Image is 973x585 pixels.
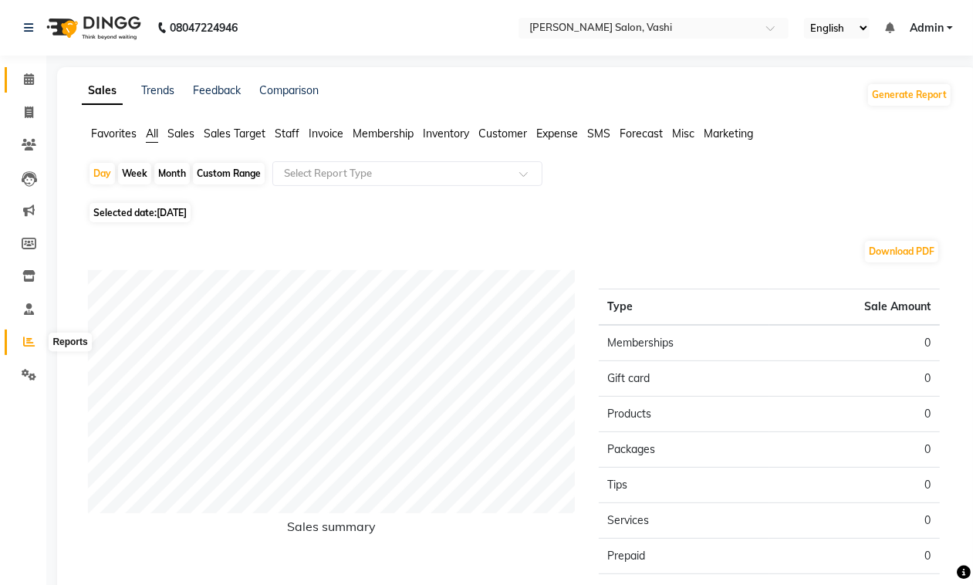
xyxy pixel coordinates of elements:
[90,163,115,184] div: Day
[275,127,299,140] span: Staff
[599,539,769,574] td: Prepaid
[204,127,265,140] span: Sales Target
[769,432,940,468] td: 0
[353,127,414,140] span: Membership
[599,289,769,326] th: Type
[157,207,187,218] span: [DATE]
[146,127,158,140] span: All
[39,6,145,49] img: logo
[599,432,769,468] td: Packages
[167,127,194,140] span: Sales
[865,241,938,262] button: Download PDF
[259,83,319,97] a: Comparison
[599,503,769,539] td: Services
[82,77,123,105] a: Sales
[672,127,694,140] span: Misc
[868,84,951,106] button: Generate Report
[154,163,190,184] div: Month
[910,20,944,36] span: Admin
[599,361,769,397] td: Gift card
[620,127,663,140] span: Forecast
[769,539,940,574] td: 0
[141,83,174,97] a: Trends
[599,397,769,432] td: Products
[536,127,578,140] span: Expense
[769,289,940,326] th: Sale Amount
[769,468,940,503] td: 0
[170,6,238,49] b: 08047224946
[769,361,940,397] td: 0
[478,127,527,140] span: Customer
[769,503,940,539] td: 0
[309,127,343,140] span: Invoice
[769,397,940,432] td: 0
[91,127,137,140] span: Favorites
[423,127,469,140] span: Inventory
[90,203,191,222] span: Selected date:
[599,468,769,503] td: Tips
[193,163,265,184] div: Custom Range
[193,83,241,97] a: Feedback
[769,325,940,361] td: 0
[704,127,753,140] span: Marketing
[599,325,769,361] td: Memberships
[49,333,91,352] div: Reports
[587,127,610,140] span: SMS
[118,163,151,184] div: Week
[88,519,576,540] h6: Sales summary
